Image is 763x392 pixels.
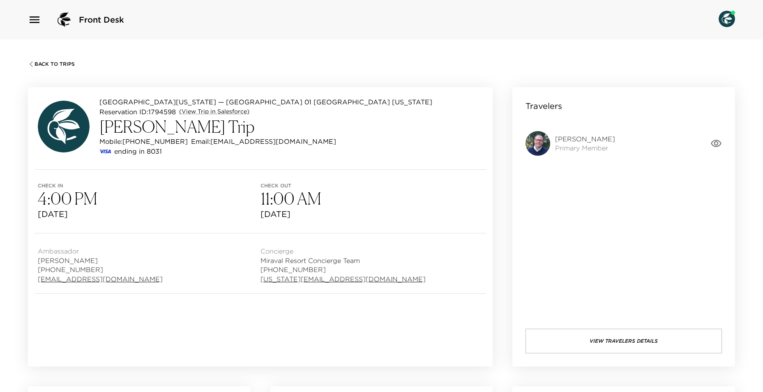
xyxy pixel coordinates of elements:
[260,189,483,208] h3: 11:00 AM
[99,117,432,136] h3: [PERSON_NAME] Trip
[38,274,163,284] a: [EMAIL_ADDRESS][DOMAIN_NAME]
[260,265,426,274] span: [PHONE_NUMBER]
[260,247,426,256] span: Concierge
[38,256,163,265] span: [PERSON_NAME]
[38,265,163,274] span: [PHONE_NUMBER]
[99,150,111,153] img: credit card type
[38,183,260,189] span: Check in
[99,136,188,146] p: Mobile: [PHONE_NUMBER]
[35,61,75,67] span: Back To Trips
[38,189,260,208] h3: 4:00 PM
[54,10,74,30] img: logo
[191,136,336,146] p: Email: [EMAIL_ADDRESS][DOMAIN_NAME]
[526,131,550,156] img: Z
[526,100,562,112] p: Travelers
[260,183,483,189] span: Check out
[38,247,163,256] span: Ambassador
[260,256,426,265] span: Miraval Resort Concierge Team
[99,107,176,117] p: Reservation ID: 1794598
[99,97,432,107] p: [GEOGRAPHIC_DATA][US_STATE] — [GEOGRAPHIC_DATA] 01 [GEOGRAPHIC_DATA] [US_STATE]
[526,329,722,353] button: View Travelers Details
[28,61,75,67] button: Back To Trips
[38,101,90,152] img: avatar.4afec266560d411620d96f9f038fe73f.svg
[38,208,260,220] span: [DATE]
[79,14,124,25] span: Front Desk
[719,11,735,27] img: User
[260,274,426,284] a: [US_STATE][EMAIL_ADDRESS][DOMAIN_NAME]
[555,143,615,152] span: Primary Member
[555,134,615,143] span: [PERSON_NAME]
[114,146,162,156] p: ending in 8031
[260,208,483,220] span: [DATE]
[179,108,249,116] a: (View Trip in Salesforce)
